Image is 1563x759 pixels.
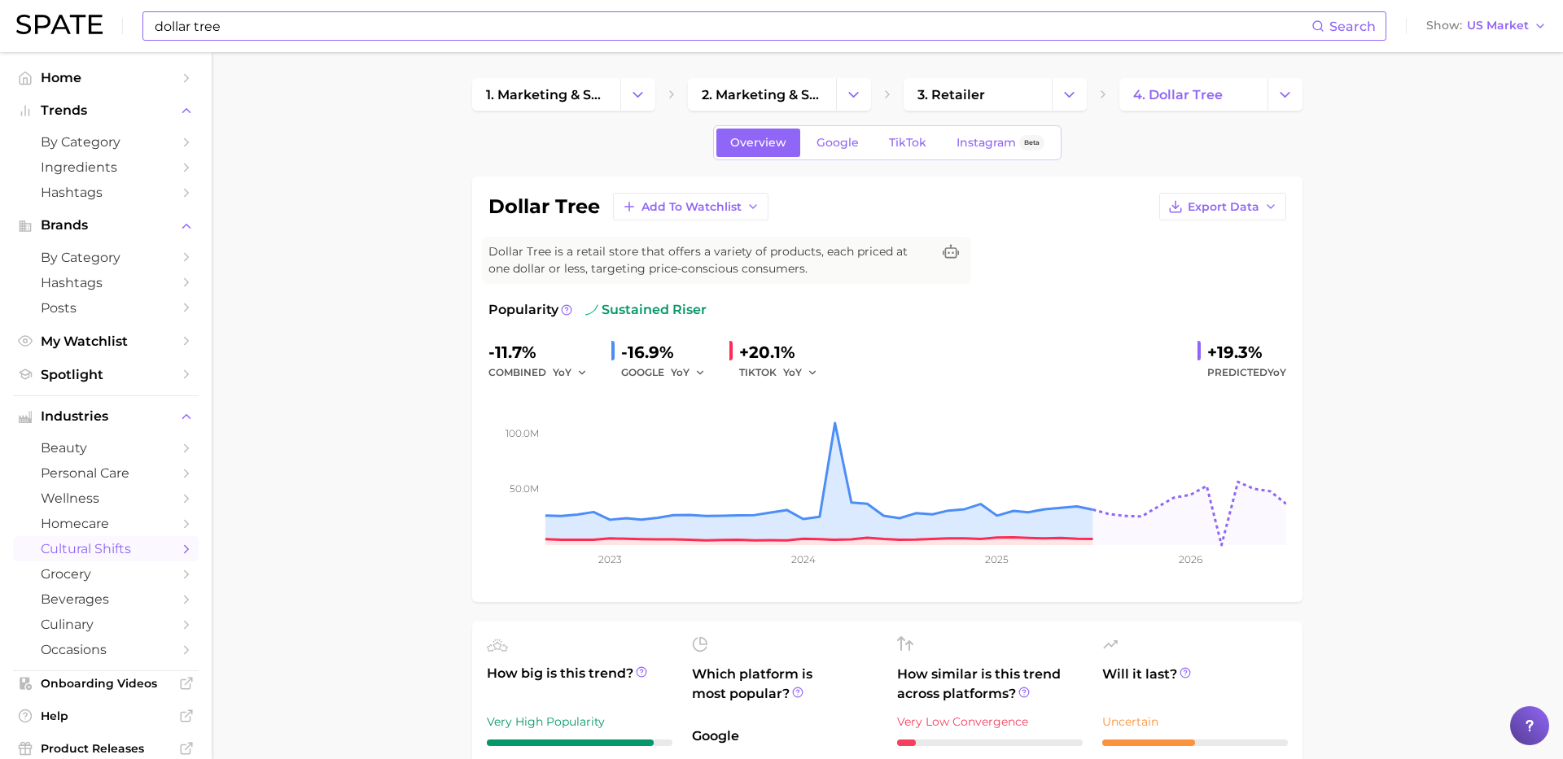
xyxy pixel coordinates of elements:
[13,155,199,180] a: Ingredients
[41,70,171,85] span: Home
[1102,739,1288,746] div: 5 / 10
[41,218,171,233] span: Brands
[1188,200,1259,214] span: Export Data
[917,87,985,103] span: 3. retailer
[41,275,171,290] span: Hashtags
[41,159,171,175] span: Ingredients
[1467,21,1529,30] span: US Market
[41,516,171,531] span: homecare
[897,739,1083,746] div: 1 / 10
[1179,553,1202,565] tspan: 2026
[1119,78,1267,111] a: 4. dollar tree
[688,78,836,111] a: 2. marketing & sales
[957,136,1016,150] span: Instagram
[41,409,171,424] span: Industries
[13,404,199,429] button: Industries
[13,435,199,460] a: beauty
[1024,136,1040,150] span: Beta
[13,704,199,728] a: Help
[13,637,199,662] a: occasions
[13,213,199,238] button: Brands
[730,136,786,150] span: Overview
[13,561,199,587] a: grocery
[41,334,171,349] span: My Watchlist
[488,243,931,277] span: Dollar Tree is a retail store that offers a variety of products, each priced at one dollar or les...
[1267,366,1286,378] span: YoY
[41,541,171,556] span: cultural shifts
[13,587,199,612] a: beverages
[1102,665,1288,704] span: Will it last?
[41,300,171,316] span: Posts
[13,129,199,155] a: by Category
[13,671,199,696] a: Onboarding Videos
[41,676,171,691] span: Onboarding Videos
[488,197,600,216] h1: dollar tree
[875,129,940,157] a: TikTok
[817,136,859,150] span: Google
[1422,15,1551,37] button: ShowUS Market
[472,78,620,111] a: 1. marketing & sales
[739,363,829,382] div: TIKTOK
[1207,339,1286,365] div: +19.3%
[41,491,171,506] span: wellness
[553,365,571,379] span: YoY
[41,566,171,582] span: grocery
[13,329,199,354] a: My Watchlist
[13,180,199,205] a: Hashtags
[904,78,1052,111] a: 3. retailer
[487,739,672,746] div: 9 / 10
[13,486,199,511] a: wellness
[943,129,1058,157] a: InstagramBeta
[1133,87,1223,103] span: 4. dollar tree
[897,665,1083,704] span: How similar is this trend across platforms?
[1426,21,1462,30] span: Show
[488,300,558,320] span: Popularity
[598,553,622,565] tspan: 2023
[553,363,588,382] button: YoY
[41,103,171,118] span: Trends
[836,78,871,111] button: Change Category
[487,664,672,704] span: How big is this trend?
[671,365,690,379] span: YoY
[41,591,171,607] span: beverages
[41,440,171,456] span: beauty
[13,270,199,295] a: Hashtags
[692,665,878,718] span: Which platform is most popular?
[41,134,171,150] span: by Category
[1267,78,1302,111] button: Change Category
[641,200,742,214] span: Add to Watchlist
[41,250,171,265] span: by Category
[13,612,199,637] a: culinary
[791,553,816,565] tspan: 2024
[13,65,199,90] a: Home
[783,363,818,382] button: YoY
[488,363,598,382] div: combined
[716,129,800,157] a: Overview
[41,465,171,481] span: personal care
[41,185,171,200] span: Hashtags
[488,339,598,365] div: -11.7%
[1052,78,1087,111] button: Change Category
[621,339,716,365] div: -16.9%
[13,536,199,561] a: cultural shifts
[621,363,716,382] div: GOOGLE
[671,363,706,382] button: YoY
[13,98,199,123] button: Trends
[739,339,829,365] div: +20.1%
[803,129,873,157] a: Google
[153,12,1311,40] input: Search here for a brand, industry, or ingredient
[41,367,171,382] span: Spotlight
[985,553,1009,565] tspan: 2025
[41,709,171,723] span: Help
[1329,19,1376,34] span: Search
[897,712,1083,731] div: Very Low Convergence
[889,136,926,150] span: TikTok
[13,245,199,270] a: by Category
[487,712,672,731] div: Very High Popularity
[13,511,199,536] a: homecare
[13,460,199,486] a: personal care
[702,87,822,103] span: 2. marketing & sales
[692,726,878,746] span: Google
[1102,712,1288,731] div: Uncertain
[41,741,171,756] span: Product Releases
